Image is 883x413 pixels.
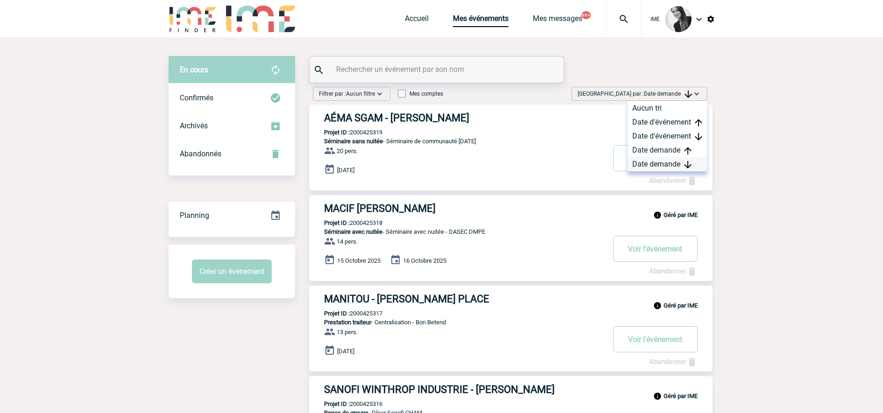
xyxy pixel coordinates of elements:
button: Créer un événement [192,259,272,283]
a: SANOFI WINTHROP INDUSTRIE - [PERSON_NAME] [309,384,713,395]
b: Projet ID : [324,129,350,136]
a: Mes événements [453,14,509,27]
button: 99+ [581,11,591,19]
p: - Séminaire de communauté [DATE] [309,138,604,145]
b: Géré par IME [664,392,698,399]
img: 101050-0.jpg [665,6,692,32]
span: Séminaire avec nuitée [324,228,382,235]
img: arrow_downward.png [685,91,692,98]
span: Confirmés [180,93,213,102]
span: Aucun filtre [346,91,375,97]
b: Projet ID : [324,310,350,317]
b: Géré par IME [664,211,698,218]
p: 2000425319 [309,129,382,136]
a: Abandonner [649,267,698,275]
p: 2000425317 [309,310,382,317]
div: Retrouvez ici tous vos événements organisés par date et état d'avancement [169,202,295,230]
div: Date d'événement [628,129,707,143]
img: info_black_24dp.svg [653,392,662,400]
p: - Séminaire avec nuitée - DASEC DMPE [309,228,604,235]
img: arrow_upward.png [684,147,692,154]
label: Mes comptes [398,91,443,97]
span: Date demande [644,91,692,97]
div: Date d'événement [628,115,707,129]
span: Archivés [180,121,208,130]
img: arrow_downward.png [695,133,702,140]
a: Abandonner [649,357,698,366]
div: Retrouvez ici tous vos évènements avant confirmation [169,56,295,84]
a: Abandonner [649,176,698,185]
span: Planning [180,211,209,220]
a: MACIF [PERSON_NAME] [309,203,713,214]
span: [DATE] [337,167,354,174]
input: Rechercher un événement par son nom [334,63,542,76]
b: Projet ID : [324,219,350,226]
div: Date demande [628,143,707,157]
span: 16 Octobre 2025 [403,257,446,264]
img: info_black_24dp.svg [653,301,662,310]
a: AÉMA SGAM - [PERSON_NAME] [309,112,713,124]
img: IME-Finder [169,6,217,32]
img: info_black_24dp.svg [653,211,662,219]
p: - Centralisation - Bon Betend [309,319,604,326]
b: Géré par IME [664,302,698,309]
span: Prestation traiteur [324,319,371,326]
h3: MACIF [PERSON_NAME] [324,203,604,214]
p: 2000425316 [309,400,382,407]
img: arrow_downward.png [684,161,692,168]
span: 13 pers. [337,329,358,336]
button: Voir l'événement [613,326,698,352]
span: 15 Octobre 2025 [337,257,381,264]
b: Projet ID : [324,400,350,407]
img: arrow_upward.png [695,119,702,126]
h3: AÉMA SGAM - [PERSON_NAME] [324,112,604,124]
div: Retrouvez ici tous les événements que vous avez décidé d'archiver [169,112,295,140]
h3: MANITOU - [PERSON_NAME] PLACE [324,293,604,305]
button: Voir l'événement [613,145,698,171]
span: Séminaire sans nuitée [324,138,383,145]
span: Filtrer par : [319,89,375,98]
a: Planning [169,201,295,229]
span: [GEOGRAPHIC_DATA] par : [578,89,692,98]
span: IME [650,16,660,22]
p: 2000425318 [309,219,382,226]
img: baseline_expand_more_white_24dp-b.png [375,89,384,98]
span: 20 pers. [337,147,358,154]
span: En cours [180,65,208,74]
a: Mes messages [533,14,582,27]
div: Date demande [628,157,707,171]
a: Accueil [405,14,429,27]
div: Aucun tri [628,101,707,115]
div: Retrouvez ici tous vos événements annulés [169,140,295,168]
h3: SANOFI WINTHROP INDUSTRIE - [PERSON_NAME] [324,384,604,395]
span: 14 pers. [337,238,358,245]
img: baseline_expand_more_white_24dp-b.png [692,89,701,98]
button: Voir l'événement [613,236,698,262]
a: MANITOU - [PERSON_NAME] PLACE [309,293,713,305]
span: Abandonnés [180,149,221,158]
span: [DATE] [337,348,354,355]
